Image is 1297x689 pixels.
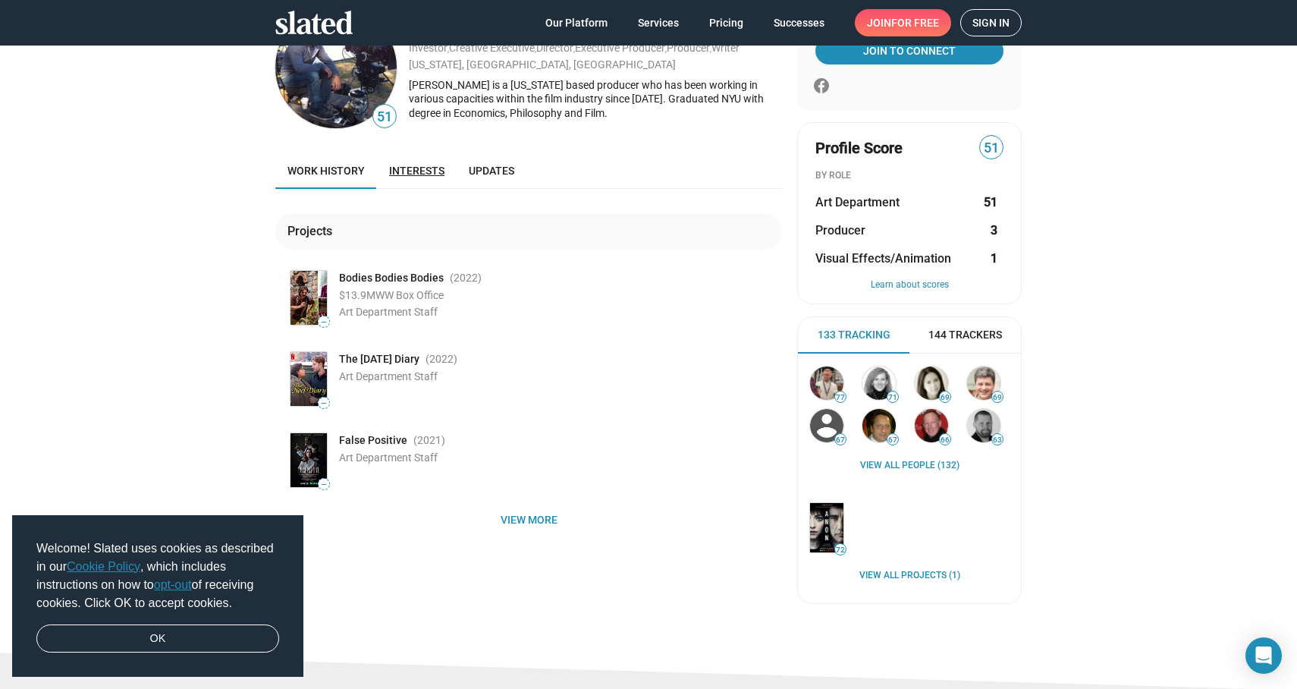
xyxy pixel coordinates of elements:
span: — [319,399,329,407]
span: , [535,45,536,53]
span: 77 [835,393,846,402]
a: Our Platform [533,9,620,36]
button: View more [275,506,782,533]
span: Visual Effects/Animation [815,250,951,266]
span: Pricing [709,9,743,36]
img: David Lancaster [915,409,948,442]
a: Producer [667,42,710,54]
img: Susan Glatzer [862,367,896,400]
a: View all Projects (1) [859,570,960,582]
span: Bodies Bodies Bodies [339,271,444,285]
span: , [448,45,449,53]
span: 144 Trackers [928,328,1002,342]
img: Poster: The Noel Diary [290,352,327,406]
span: Services [638,9,679,36]
a: Work history [275,153,377,189]
img: Paula P. Manzanedo [915,367,948,400]
a: Creative Executive [449,42,535,54]
span: Art Department Staff [339,370,438,382]
span: The [DATE] Diary [339,352,419,367]
a: Investor [409,42,448,54]
span: — [319,318,329,326]
span: , [710,45,711,53]
span: Our Platform [545,9,608,36]
span: Join To Connect [818,37,1000,64]
a: Interests [377,153,457,189]
span: WW Box Office [375,289,444,301]
a: Anon [807,500,846,555]
span: 69 [992,393,1003,402]
a: Sign in [960,9,1022,36]
img: Poster: False Positive [290,433,327,487]
span: 71 [887,393,898,402]
span: 72 [835,546,846,555]
div: Open Intercom Messenger [1245,637,1282,674]
a: Director [536,42,573,54]
span: $13.9M [339,289,375,301]
span: for free [891,9,939,36]
span: Art Department [815,194,900,210]
span: 51 [373,107,396,127]
a: dismiss cookie message [36,625,279,653]
span: (2022 ) [426,352,457,367]
span: 67 [835,436,846,445]
a: View all People (132) [860,460,959,472]
span: , [665,45,667,53]
span: (2022 ) [450,271,482,285]
button: Learn about scores [815,279,1003,291]
a: Writer [711,42,740,54]
a: Cookie Policy [67,560,140,573]
img: Gary Michael Walters [810,409,843,442]
span: 133 Tracking [818,328,890,342]
span: Welcome! Slated uses cookies as described in our , which includes instructions on how to of recei... [36,540,279,612]
span: Interests [389,165,444,177]
span: View more [287,506,770,533]
span: Sign in [972,10,1010,36]
span: 67 [887,436,898,445]
span: Successes [774,9,824,36]
strong: 51 [984,194,997,210]
span: , [573,45,575,53]
span: — [319,480,329,489]
img: Anthony Bregman [967,367,1000,400]
span: Work history [287,165,365,177]
span: 63 [992,436,1003,445]
img: Poster: Bodies Bodies Bodies [290,271,327,325]
a: Join To Connect [815,37,1003,64]
span: 69 [940,393,950,402]
span: (2021 ) [413,433,445,448]
a: Executive Producer [575,42,665,54]
a: [US_STATE], [GEOGRAPHIC_DATA], [GEOGRAPHIC_DATA] [409,58,676,71]
span: Profile Score [815,138,903,159]
img: Marcin J. Sobczak [810,367,843,400]
img: Richard Walters [862,409,896,442]
img: Anon [810,503,843,552]
img: joseph sorelle [275,7,397,128]
span: False Positive [339,433,407,448]
strong: 1 [991,250,997,266]
div: cookieconsent [12,515,303,678]
div: Projects [287,223,338,239]
strong: 3 [991,222,997,238]
a: Updates [457,153,526,189]
span: 66 [940,436,950,445]
span: 51 [980,138,1003,159]
div: BY ROLE [815,170,1003,182]
span: Art Department Staff [339,306,438,318]
span: Producer [815,222,865,238]
a: Pricing [697,9,755,36]
span: Updates [469,165,514,177]
span: Art Department Staff [339,451,438,464]
a: Joinfor free [855,9,951,36]
a: opt-out [154,578,192,591]
a: Services [626,9,691,36]
span: Join [867,9,939,36]
div: [PERSON_NAME] is a [US_STATE] based producer who has been working in various capacities within th... [409,78,782,121]
a: Successes [762,9,837,36]
img: Steven Thibault [967,409,1000,442]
